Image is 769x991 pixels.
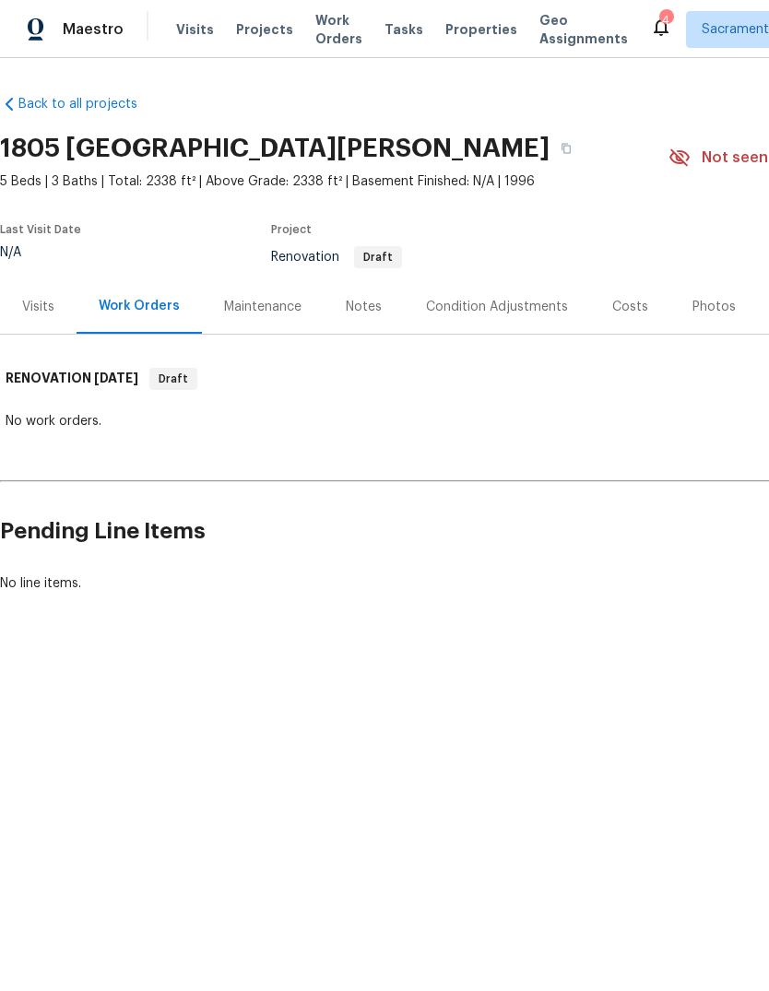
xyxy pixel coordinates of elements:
[550,132,583,165] button: Copy Address
[612,298,648,316] div: Costs
[692,298,736,316] div: Photos
[224,298,302,316] div: Maintenance
[384,23,423,36] span: Tasks
[426,298,568,316] div: Condition Adjustments
[63,20,124,39] span: Maestro
[315,11,362,48] span: Work Orders
[176,20,214,39] span: Visits
[151,370,195,388] span: Draft
[271,251,402,264] span: Renovation
[94,372,138,384] span: [DATE]
[22,298,54,316] div: Visits
[271,224,312,235] span: Project
[236,20,293,39] span: Projects
[356,252,400,263] span: Draft
[445,20,517,39] span: Properties
[346,298,382,316] div: Notes
[99,297,180,315] div: Work Orders
[659,11,672,29] div: 4
[6,368,138,390] h6: RENOVATION
[539,11,628,48] span: Geo Assignments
